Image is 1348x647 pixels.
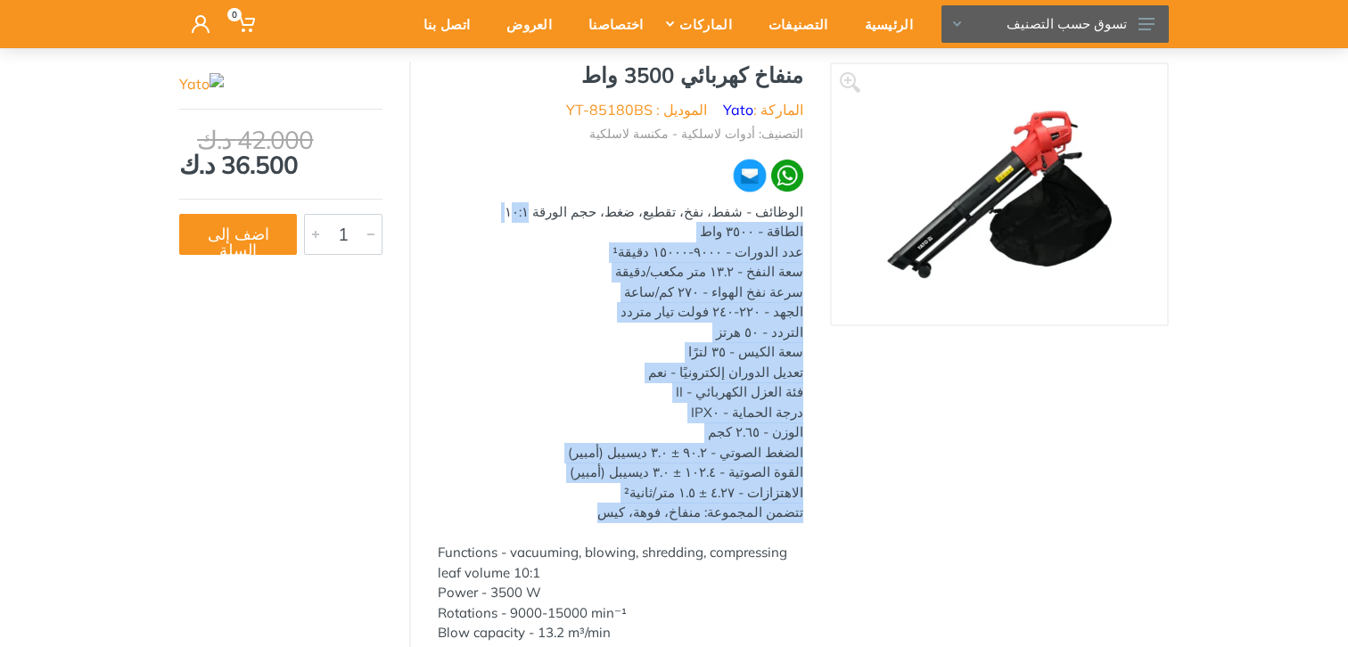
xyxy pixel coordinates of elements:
[941,5,1169,43] button: تسوق حسب التصنيف
[589,125,803,143] li: التصنيف: أدوات لاسلكية - مكنسة لاسلكية
[732,158,768,193] img: ma.webp
[438,62,803,88] h1: منفاخ كهربائي 3500 واط
[227,8,242,21] span: 0
[399,5,482,43] div: اتصل بنا
[179,127,382,177] div: 36.500 د.ك
[564,5,655,43] div: اختصاصنا
[723,101,753,119] a: Yato
[841,5,925,43] div: الرئيسية
[566,99,707,120] li: الموديل : YT-85180BS
[482,5,564,43] div: العروض
[723,99,803,120] li: الماركة :
[655,5,744,43] div: الماركات
[744,5,841,43] div: التصنيفات
[771,160,803,192] img: wa.webp
[179,214,297,255] button: اضف إلى السلة
[179,73,224,94] img: Yato
[887,82,1112,307] img: Royal Tools - منفاخ كهربائي 3500 واط
[197,127,382,152] div: 42.000 د.ك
